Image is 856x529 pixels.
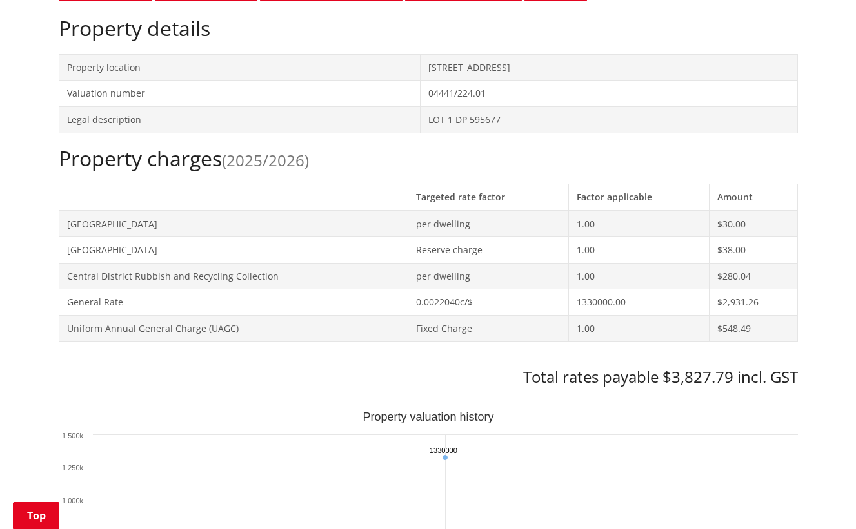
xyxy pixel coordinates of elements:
td: $38.00 [710,237,797,264]
text: Property valuation history [363,410,493,423]
iframe: Messenger Launcher [797,475,843,521]
td: 1.00 [569,211,710,237]
td: [STREET_ADDRESS] [421,54,797,81]
td: General Rate [59,289,408,316]
td: 1330000.00 [569,289,710,316]
td: 1.00 [569,315,710,341]
th: Factor applicable [569,184,710,210]
td: $30.00 [710,211,797,237]
path: Sunday, Jun 30, 2024, 1,330,000. Capital Value. [442,455,447,460]
a: Top [13,502,59,529]
text: 1 500k [61,432,83,439]
td: 1.00 [569,263,710,289]
td: Legal description [59,106,421,133]
td: 0.0022040c/$ [408,289,569,316]
td: Uniform Annual General Charge (UAGC) [59,315,408,341]
span: (2025/2026) [222,149,309,171]
td: per dwelling [408,211,569,237]
text: 1 250k [61,464,83,472]
td: $2,931.26 [710,289,797,316]
td: LOT 1 DP 595677 [421,106,797,133]
td: $548.49 [710,315,797,341]
h2: Property details [59,16,798,41]
text: 1330000 [430,447,457,454]
th: Amount [710,184,797,210]
td: $280.04 [710,263,797,289]
td: [GEOGRAPHIC_DATA] [59,237,408,264]
th: Targeted rate factor [408,184,569,210]
td: Fixed Charge [408,315,569,341]
td: Property location [59,54,421,81]
h2: Property charges [59,146,798,171]
td: 04441/224.01 [421,81,797,107]
td: 1.00 [569,237,710,264]
td: Central District Rubbish and Recycling Collection [59,263,408,289]
text: 1 000k [61,497,83,505]
td: per dwelling [408,263,569,289]
td: Reserve charge [408,237,569,264]
h3: Total rates payable $3,827.79 incl. GST [59,368,798,387]
td: Valuation number [59,81,421,107]
td: [GEOGRAPHIC_DATA] [59,211,408,237]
